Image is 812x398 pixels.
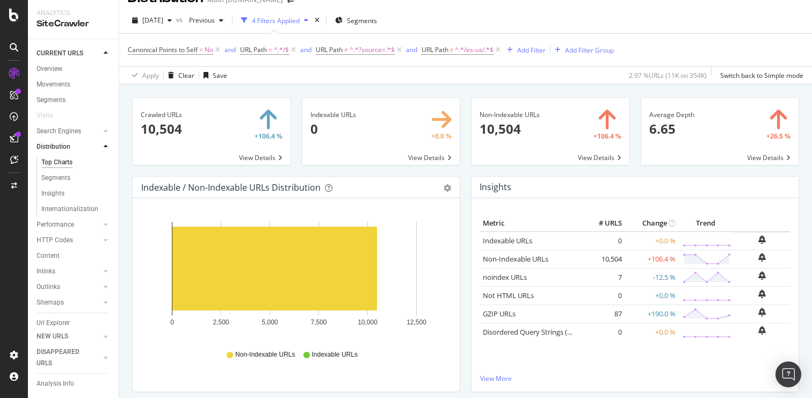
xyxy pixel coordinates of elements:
[41,157,111,168] a: Top Charts
[344,45,348,54] span: ≠
[41,172,70,184] div: Segments
[240,45,267,54] span: URL Path
[37,18,110,30] div: SiteCrawler
[37,126,100,137] a: Search Engines
[480,374,790,383] a: View More
[625,286,678,305] td: +0.0 %
[37,9,110,18] div: Analytics
[625,323,678,341] td: +0.0 %
[37,317,111,329] a: Url Explorer
[483,327,602,337] a: Disordered Query Strings (duplicates)
[758,308,766,316] div: bell-plus
[625,231,678,250] td: +0.0 %
[128,45,198,54] span: Canonical Points to Self
[224,45,236,54] div: and
[37,141,70,153] div: Distribution
[41,188,111,199] a: Insights
[582,231,625,250] td: 0
[37,219,100,230] a: Performance
[213,319,229,326] text: 2,500
[483,236,532,245] a: Indexable URLs
[128,12,176,29] button: [DATE]
[199,45,203,54] span: =
[128,67,159,84] button: Apply
[185,16,215,25] span: Previous
[252,16,300,25] div: 4 Filters Applied
[565,46,614,55] div: Add Filter Group
[625,215,678,231] th: Change
[582,268,625,286] td: 7
[483,309,516,319] a: GZIP URLs
[142,71,159,80] div: Apply
[37,331,100,342] a: NEW URLS
[185,12,228,29] button: Previous
[758,290,766,298] div: bell-plus
[235,350,295,359] span: Non-Indexable URLs
[37,297,64,308] div: Sitemaps
[176,15,185,24] span: vs
[37,79,111,90] a: Movements
[37,110,63,121] a: Visits
[269,45,272,54] span: =
[407,319,426,326] text: 12,500
[775,361,801,387] div: Open Intercom Messenger
[582,305,625,323] td: 87
[224,45,236,55] button: and
[300,45,311,55] button: and
[37,317,70,329] div: Url Explorer
[237,12,313,29] button: 4 Filters Applied
[37,235,73,246] div: HTTP Codes
[582,286,625,305] td: 0
[312,350,358,359] span: Indexable URLs
[199,67,227,84] button: Save
[316,45,343,54] span: URL Path
[422,45,448,54] span: URL Path
[480,180,511,194] h4: Insights
[37,266,55,277] div: Inlinks
[37,378,74,389] div: Analysis Info
[170,319,174,326] text: 0
[37,126,81,137] div: Search Engines
[41,204,111,215] a: Internationalization
[313,15,322,26] div: times
[300,45,311,54] div: and
[213,71,227,80] div: Save
[625,305,678,323] td: +190.0 %
[582,323,625,341] td: 0
[758,271,766,280] div: bell-plus
[582,250,625,268] td: 10,504
[358,319,378,326] text: 10,000
[517,46,546,55] div: Add Filter
[37,250,60,262] div: Content
[37,281,60,293] div: Outlinks
[141,215,447,340] svg: A chart.
[37,331,68,342] div: NEW URLS
[37,63,111,75] a: Overview
[450,45,454,54] span: ≠
[141,182,321,193] div: Indexable / Non-Indexable URLs Distribution
[37,346,91,369] div: DISAPPEARED URLS
[444,184,451,192] div: gear
[678,215,734,231] th: Trend
[503,44,546,56] button: Add Filter
[550,44,614,56] button: Add Filter Group
[274,42,289,57] span: ^.*/$
[41,172,111,184] a: Segments
[37,110,53,121] div: Visits
[37,48,83,59] div: CURRENT URLS
[310,319,327,326] text: 7,500
[37,346,100,369] a: DISAPPEARED URLS
[41,188,64,199] div: Insights
[455,42,494,57] span: ^.*/es-us/.*$
[716,67,803,84] button: Switch back to Simple mode
[758,326,766,335] div: bell-plus
[582,215,625,231] th: # URLS
[142,16,163,25] span: 2025 Oct. 5th
[629,71,707,80] div: 2.97 % URLs ( 11K on 354K )
[37,63,62,75] div: Overview
[205,42,213,57] span: No
[37,250,111,262] a: Content
[483,254,548,264] a: Non-Indexable URLs
[483,272,527,282] a: noindex URLs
